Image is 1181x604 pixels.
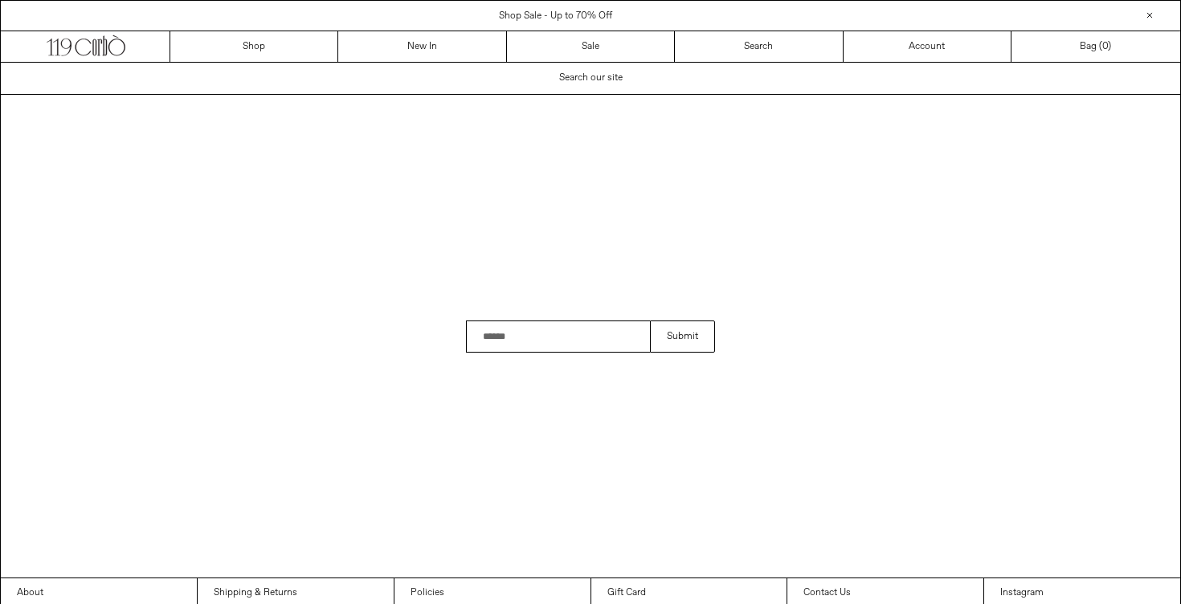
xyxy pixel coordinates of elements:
a: Bag () [1011,31,1179,62]
span: Search our site [559,71,623,84]
input: Search [466,320,650,353]
a: Shop Sale - Up to 70% Off [499,10,612,22]
a: Account [844,31,1011,62]
a: Search [675,31,843,62]
span: ) [1102,39,1111,54]
a: Shop [170,31,338,62]
a: New In [338,31,506,62]
button: Submit [650,320,715,353]
span: 0 [1102,40,1108,53]
a: Sale [507,31,675,62]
